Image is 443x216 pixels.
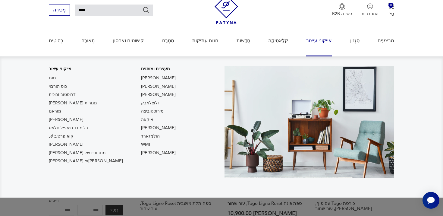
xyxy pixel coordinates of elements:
[332,3,352,17] a: סמל מדליהפטינה B2B
[162,29,174,52] a: מִטְבָּח
[141,125,176,131] a: [PERSON_NAME]
[367,3,373,9] img: סמל משתמש
[141,125,176,131] font: [PERSON_NAME]
[306,29,332,52] a: אייקוני עיצוב
[143,6,150,14] button: לְחַפֵּשׂ
[362,3,379,17] button: התחברות
[141,108,164,114] a: מירוסטוביצה
[141,92,176,98] a: [PERSON_NAME]
[268,29,288,52] a: קלַאסִיקָה
[423,192,439,209] iframe: כפתור הווידג'ט של Smartsupp
[141,141,151,148] a: WMF
[49,5,70,16] button: מְכִירָה
[49,141,83,148] a: [PERSON_NAME]
[237,29,250,52] a: חֲדָשׁוֹת
[192,29,218,52] a: חנות עתיקות
[49,117,83,122] font: [PERSON_NAME]
[141,92,176,97] font: [PERSON_NAME]
[141,133,160,139] a: הולמגארד
[141,150,176,156] font: [PERSON_NAME]
[350,29,360,52] a: סִגְנוֹן
[49,117,83,123] a: [PERSON_NAME]
[378,37,394,44] font: מבצעים
[225,66,394,178] img: רְהִיטִים
[390,2,392,8] font: 0
[49,8,70,13] a: מְכִירָה
[49,125,88,131] font: רג'מונד תיאפיל חלאס
[306,37,332,44] font: אייקוני עיצוב
[388,3,394,9] img: סמל עגלה
[49,150,106,156] font: מנורותיו של [PERSON_NAME]
[378,29,394,52] a: מבצעים
[49,158,123,164] a: [PERSON_NAME] וצ[PERSON_NAME]
[162,37,174,44] font: מִטְבָּח
[141,117,153,122] font: איקאה
[49,133,74,139] a: קואופרטיב لاد
[49,92,76,98] a: דרוסטוב זכוכית
[53,7,66,13] font: מְכִירָה
[339,3,345,10] img: סמל מדליה
[237,37,250,44] font: חֲדָשׁוֹת
[49,125,88,131] a: רג'מונד תיאפיל חלאס
[49,75,56,81] a: טוגו
[141,84,176,90] a: [PERSON_NAME]
[389,11,394,17] font: סַל
[49,37,63,44] font: רְהִיטִים
[113,29,144,52] a: קישוטים ואחסון
[332,11,352,17] font: פטינה B2B
[268,37,288,44] font: קלַאסִיקָה
[362,11,379,17] font: התחברות
[141,150,176,156] a: [PERSON_NAME]
[141,75,176,81] a: [PERSON_NAME]
[350,37,360,44] font: סִגְנוֹן
[81,29,95,52] a: תְאוּרָה
[141,117,153,123] a: איקאה
[141,100,159,106] a: ולוצלאבק
[49,29,63,52] a: רְהִיטִים
[49,108,61,114] a: מוראנו
[49,92,76,97] font: דרוסטוב זכוכית
[49,66,71,72] font: אייקוני עיצוב
[113,37,144,44] font: קישוטים ואחסון
[49,100,97,106] a: מנורות [PERSON_NAME]
[332,3,352,17] button: פטינה B2B
[192,37,218,44] font: חנות עתיקות
[49,158,123,164] font: [PERSON_NAME] וצ[PERSON_NAME]
[49,150,106,156] a: מנורותיו של [PERSON_NAME]
[81,37,95,44] font: תְאוּרָה
[141,66,170,72] font: מעצבים ומותגים
[49,84,67,90] a: כוס הורבוי
[388,3,394,17] button: 0סַל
